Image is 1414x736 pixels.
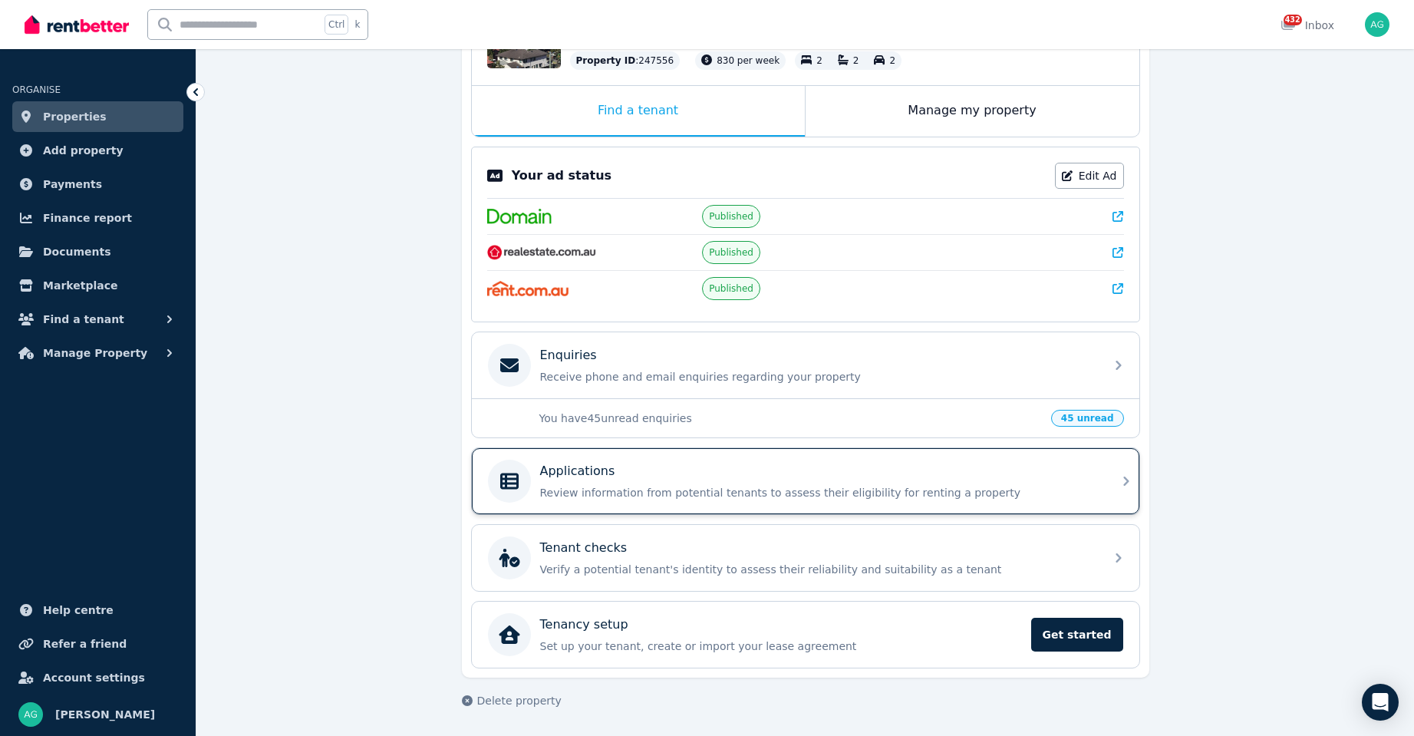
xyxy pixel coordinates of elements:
span: k [354,18,360,31]
img: RealEstate.com.au [487,245,597,260]
span: ORGANISE [12,84,61,95]
div: Find a tenant [472,86,805,137]
span: Marketplace [43,276,117,295]
a: Finance report [12,203,183,233]
a: Add property [12,135,183,166]
a: Account settings [12,662,183,693]
span: Payments [43,175,102,193]
img: Rent.com.au [487,281,569,296]
span: Refer a friend [43,635,127,653]
a: ApplicationsReview information from potential tenants to assess their eligibility for renting a p... [472,448,1139,514]
span: Help centre [43,601,114,619]
a: Tenancy setupSet up your tenant, create or import your lease agreementGet started [472,602,1139,668]
span: 2 [853,55,859,66]
a: Documents [12,236,183,267]
a: Properties [12,101,183,132]
span: Properties [43,107,107,126]
div: Inbox [1281,18,1334,33]
div: : 247556 [570,51,681,70]
span: [PERSON_NAME] [55,705,155,724]
button: Delete property [462,693,562,708]
span: Published [709,282,753,295]
span: 2 [816,55,822,66]
div: Open Intercom Messenger [1362,684,1399,721]
p: Tenancy setup [540,616,628,634]
span: 830 per week [717,55,780,66]
img: RentBetter [25,13,129,36]
span: Account settings [43,668,145,687]
p: Enquiries [540,346,597,365]
span: Find a tenant [43,310,124,328]
p: Verify a potential tenant's identity to assess their reliability and suitability as a tenant [540,562,1096,577]
span: Published [709,210,753,223]
img: Domain.com.au [487,209,552,224]
p: Review information from potential tenants to assess their eligibility for renting a property [540,485,1096,500]
span: 45 unread [1051,410,1124,427]
p: You have 45 unread enquiries [539,411,1042,426]
a: Edit Ad [1055,163,1124,189]
span: Property ID [576,54,636,67]
span: 432 [1284,15,1302,25]
span: Manage Property [43,344,147,362]
img: Barclay [18,702,43,727]
a: Refer a friend [12,629,183,659]
a: Help centre [12,595,183,625]
p: Applications [540,462,615,480]
button: Find a tenant [12,304,183,335]
a: Tenant checksVerify a potential tenant's identity to assess their reliability and suitability as ... [472,525,1139,591]
div: Manage my property [806,86,1139,137]
p: Your ad status [512,167,611,185]
span: Get started [1031,618,1123,652]
p: Tenant checks [540,539,628,557]
a: Marketplace [12,270,183,301]
a: EnquiriesReceive phone and email enquiries regarding your property [472,332,1139,398]
span: 2 [889,55,895,66]
span: Add property [43,141,124,160]
span: Documents [43,243,111,261]
span: Published [709,246,753,259]
span: Delete property [477,693,562,708]
p: Set up your tenant, create or import your lease agreement [540,639,1022,654]
img: Barclay [1365,12,1389,37]
a: Payments [12,169,183,200]
span: Ctrl [325,15,348,35]
span: Finance report [43,209,132,227]
p: Receive phone and email enquiries regarding your property [540,369,1096,385]
button: Manage Property [12,338,183,368]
